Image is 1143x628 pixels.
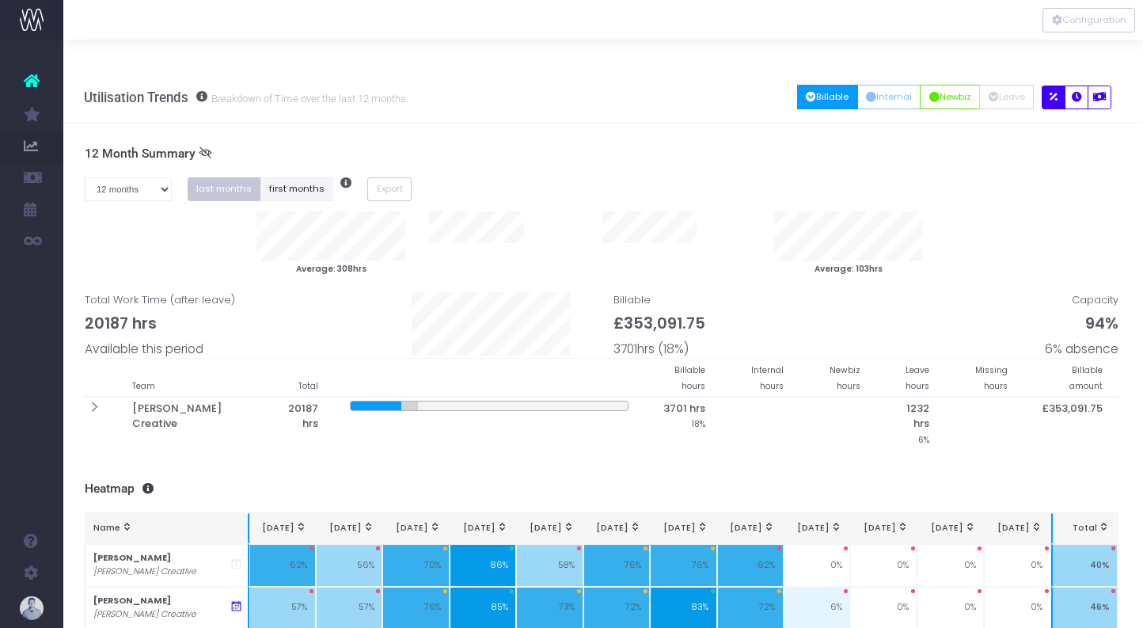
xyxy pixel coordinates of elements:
[1051,544,1118,587] td: 40%
[1042,8,1135,32] button: Configuration
[1085,312,1118,335] span: 94%
[450,513,516,544] th: Apr 25: activate to sort column ascending
[659,522,708,535] div: [DATE]
[525,522,575,535] div: [DATE]
[784,513,850,544] th: Sep 25: activate to sort column ascending
[458,522,508,535] div: [DATE]
[116,397,263,450] th: [PERSON_NAME] Creative
[1051,513,1118,544] th: Total: activate to sort column ascending
[85,513,249,544] th: Name: activate to sort column ascending
[692,416,705,430] small: 18%
[717,513,784,544] th: Aug 25: activate to sort column ascending
[906,362,929,392] small: Leave hours
[85,312,157,335] span: 20187 hrs
[784,544,850,587] td: 0%
[450,544,516,587] td: 86%
[650,544,716,587] td: 76%
[613,312,705,335] span: £353,091.75
[663,401,705,417] span: 3701 hrs
[920,85,980,109] button: Newbiz
[516,544,583,587] td: 58%
[257,522,307,535] div: [DATE]
[188,177,261,202] button: last months
[993,522,1042,535] div: [DATE]
[984,544,1050,587] td: 0%
[815,261,883,275] small: Average: 103hrs
[207,89,408,105] small: Breakdown of Time over the last 12 months.
[1042,8,1135,32] div: Vertical button group
[391,522,441,535] div: [DATE]
[85,292,235,358] span: Total Work Time (after leave)
[674,362,705,392] small: Billable hours
[613,292,705,358] span: Billable
[85,340,203,358] span: Available this period
[650,513,716,544] th: Jul 25: activate to sort column ascending
[93,608,196,621] i: [PERSON_NAME] Creative
[583,544,650,587] td: 76%
[85,481,1119,497] h3: Heatmap
[263,397,334,450] th: 20187 hrs
[751,362,784,392] small: Internal hours
[325,522,374,535] div: [DATE]
[367,177,412,202] button: Export
[1023,397,1118,450] th: £353,091.75
[717,544,784,587] td: 62%
[93,522,239,535] div: Name
[917,544,984,587] td: 0%
[93,565,196,578] i: [PERSON_NAME] Creative
[613,340,689,358] span: 3701hrs (18%)
[979,85,1034,109] button: Leave
[797,85,858,109] button: Billable
[249,513,316,544] th: Jan 25: activate to sort column ascending
[591,522,641,535] div: [DATE]
[20,596,44,620] img: images/default_profile_image.png
[1069,362,1103,392] small: Billable amount
[859,522,909,535] div: [DATE]
[583,513,650,544] th: Jun 25: activate to sort column ascending
[84,89,408,105] h3: Utilisation Trends
[984,513,1050,544] th: Dec 25: activate to sort column ascending
[917,513,984,544] th: Nov 25: activate to sort column ascending
[850,513,917,544] th: Oct 25: activate to sort column ascending
[85,147,196,162] span: 12 Month Summary
[260,177,334,202] button: first months
[382,513,449,544] th: Mar 25: activate to sort column ascending
[516,513,583,544] th: May 25: activate to sort column ascending
[918,432,929,446] small: 6%
[850,544,917,587] td: 0%
[296,261,366,275] small: Average: 308hrs
[1045,292,1118,358] span: Capacity
[1045,340,1118,358] span: 6% absence
[316,513,382,544] th: Feb 25: activate to sort column ascending
[892,401,930,432] span: 1232 hrs
[857,85,921,109] button: Internal
[792,522,842,535] div: [DATE]
[132,378,155,392] small: Team
[975,362,1008,392] small: Missing hours
[830,362,860,392] small: Newbiz hours
[249,544,316,587] td: 62%
[382,544,449,587] td: 70%
[725,522,775,535] div: [DATE]
[93,552,171,564] strong: [PERSON_NAME]
[1061,522,1110,535] div: Total
[298,378,318,392] small: Total
[316,544,382,587] td: 56%
[926,522,976,535] div: [DATE]
[93,595,171,607] strong: [PERSON_NAME]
